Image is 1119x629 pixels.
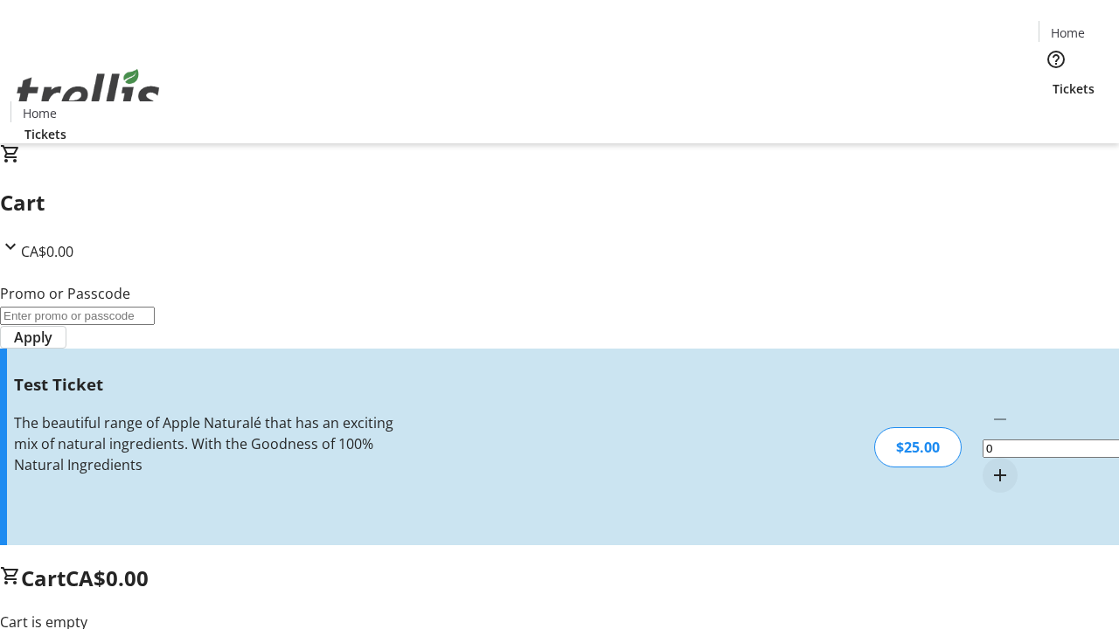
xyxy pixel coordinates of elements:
span: Tickets [1053,79,1095,98]
div: The beautiful range of Apple Naturalé that has an exciting mix of natural ingredients. With the G... [14,412,396,475]
button: Cart [1039,98,1074,133]
img: Orient E2E Organization 62NfgGhcA5's Logo [10,50,166,137]
a: Home [1039,24,1095,42]
span: Apply [14,327,52,348]
span: CA$0.00 [66,563,149,592]
span: CA$0.00 [21,242,73,261]
h3: Test Ticket [14,372,396,397]
button: Help [1039,42,1074,77]
a: Tickets [1039,79,1109,98]
span: Home [23,104,57,122]
span: Tickets [24,125,66,143]
span: Home [1051,24,1085,42]
a: Home [11,104,67,122]
a: Tickets [10,125,80,143]
div: $25.00 [874,427,962,467]
button: Increment by one [983,458,1018,493]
